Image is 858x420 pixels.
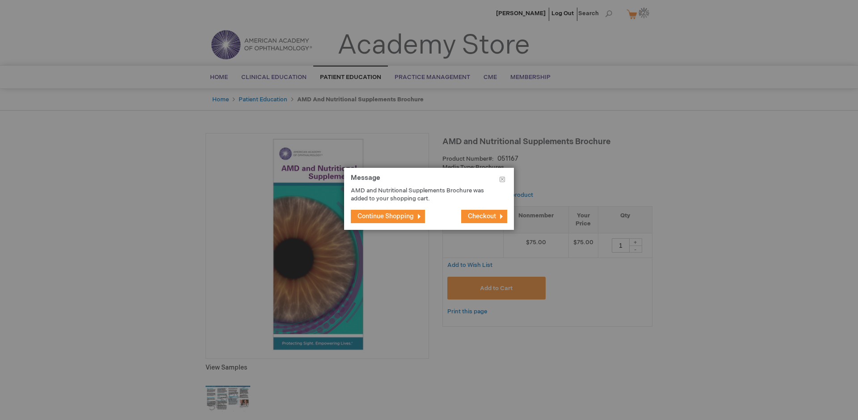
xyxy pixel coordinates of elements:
[461,210,507,223] button: Checkout
[468,212,496,220] span: Checkout
[351,210,425,223] button: Continue Shopping
[351,187,494,203] p: AMD and Nutritional Supplements Brochure was added to your shopping cart.
[357,212,414,220] span: Continue Shopping
[351,175,507,187] h1: Message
